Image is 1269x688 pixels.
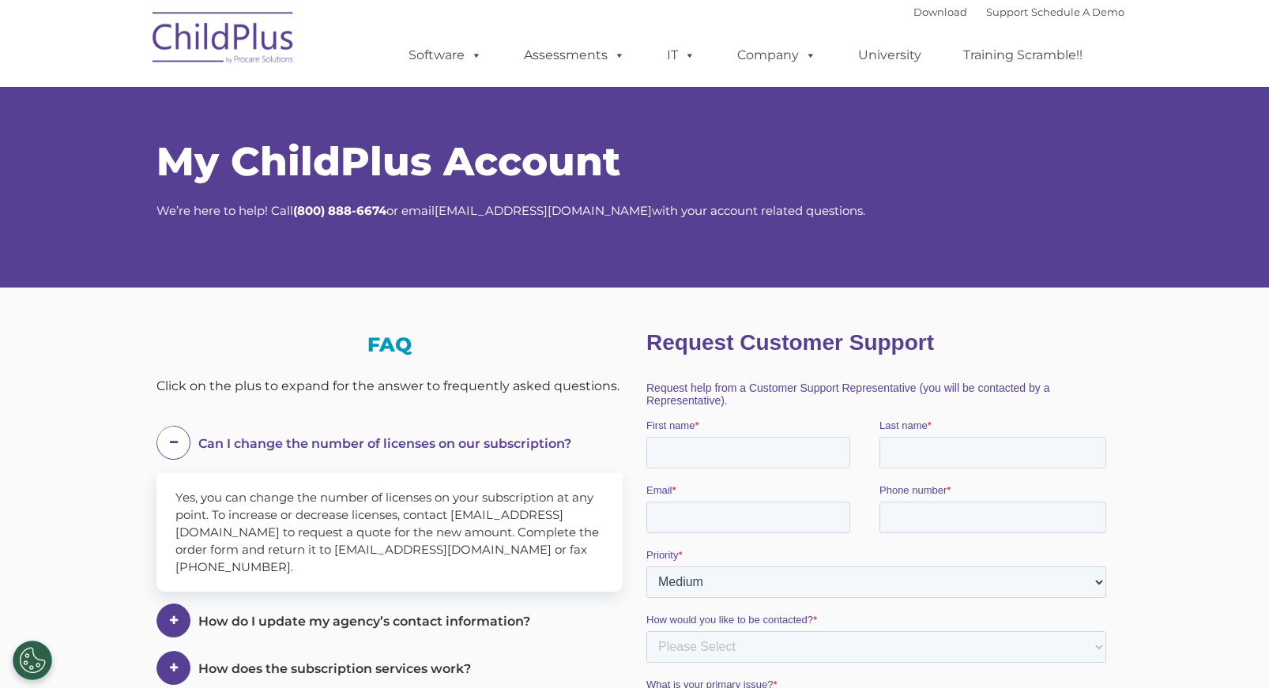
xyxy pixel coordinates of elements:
[947,39,1098,71] a: Training Scramble!!
[156,374,623,398] div: Click on the plus to expand for the answer to frequently asked questions.
[913,6,967,18] a: Download
[233,169,300,181] span: Phone number
[651,39,711,71] a: IT
[1003,517,1269,688] iframe: Chat Widget
[508,39,641,71] a: Assessments
[293,203,297,218] strong: (
[233,104,281,116] span: Last name
[435,203,652,218] a: [EMAIL_ADDRESS][DOMAIN_NAME]
[721,39,832,71] a: Company
[156,473,623,592] div: Yes, you can change the number of licenses on your subscription at any point. To increase or decr...
[156,203,865,218] span: We’re here to help! Call or email with your account related questions.
[913,6,1124,18] font: |
[198,661,471,676] span: How does the subscription services work?
[1031,6,1124,18] a: Schedule A Demo
[393,39,498,71] a: Software
[842,39,937,71] a: University
[198,614,530,629] span: How do I update my agency’s contact information?
[156,137,620,186] span: My ChildPlus Account
[198,436,571,451] span: Can I change the number of licenses on our subscription?
[13,641,52,680] button: Cookies Settings
[145,1,303,80] img: ChildPlus by Procare Solutions
[297,203,386,218] strong: 800) 888-6674
[156,335,623,355] h3: FAQ
[986,6,1028,18] a: Support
